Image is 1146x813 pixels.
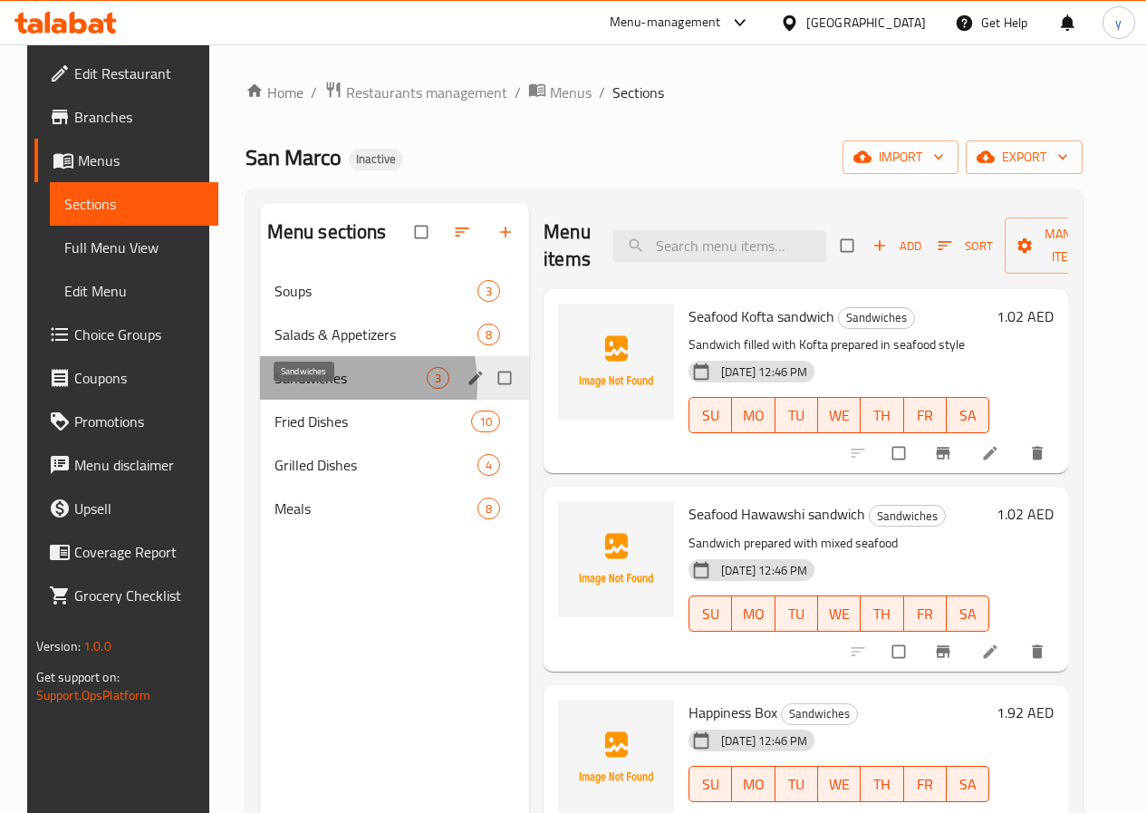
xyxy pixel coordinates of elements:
[260,400,530,443] div: Fried Dishes10
[980,146,1068,169] span: export
[689,766,732,802] button: SU
[558,304,674,420] img: Seafood Kofta sandwich
[274,324,477,345] span: Salads & Appetizers
[36,683,151,707] a: Support.OpsPlatform
[868,601,896,627] span: TH
[36,665,120,689] span: Get support on:
[246,82,303,103] a: Home
[818,595,861,632] button: WE
[246,137,342,178] span: San Marco
[911,771,939,798] span: FR
[550,82,592,103] span: Menus
[861,766,903,802] button: TH
[274,280,477,302] span: Soups
[689,595,732,632] button: SU
[869,505,946,527] div: Sandwiches
[260,269,530,313] div: Soups3
[64,193,204,215] span: Sections
[477,280,500,302] div: items
[714,562,814,579] span: [DATE] 12:46 PM
[839,307,914,328] span: Sandwiches
[870,506,945,527] span: Sandwiches
[477,498,500,519] div: items
[868,771,896,798] span: TH
[34,52,218,95] a: Edit Restaurant
[349,149,403,170] div: Inactive
[954,402,982,429] span: SA
[966,140,1083,174] button: export
[74,106,204,128] span: Branches
[311,82,317,103] li: /
[697,402,725,429] span: SU
[689,303,834,330] span: Seafood Kofta sandwich
[911,402,939,429] span: FR
[267,218,387,246] h2: Menu sections
[783,601,811,627] span: TU
[515,82,521,103] li: /
[34,574,218,617] a: Grocery Checklist
[868,232,926,260] span: Add item
[825,402,853,429] span: WE
[954,771,982,798] span: SA
[997,501,1054,527] h6: 1.02 AED
[599,82,605,103] li: /
[74,324,204,345] span: Choice Groups
[689,397,732,433] button: SU
[274,454,477,476] span: Grilled Dishes
[739,771,767,798] span: MO
[933,232,997,260] button: Sort
[1017,632,1061,672] button: delete
[74,498,204,519] span: Upsell
[775,397,818,433] button: TU
[868,402,896,429] span: TH
[64,237,204,258] span: Full Menu View
[825,771,853,798] span: WE
[938,236,993,256] span: Sort
[477,324,500,345] div: items
[818,397,861,433] button: WE
[528,81,592,104] a: Menus
[260,313,530,356] div: Salads & Appetizers8
[34,313,218,356] a: Choice Groups
[923,632,967,672] button: Branch-specific-item
[83,634,111,658] span: 1.0.0
[612,230,826,262] input: search
[954,601,982,627] span: SA
[714,363,814,381] span: [DATE] 12:46 PM
[857,146,944,169] span: import
[881,436,920,470] span: Select to update
[926,232,1005,260] span: Sort items
[74,585,204,606] span: Grocery Checklist
[689,334,989,356] p: Sandwich filled with Kofta prepared in seafood style
[1019,223,1119,268] span: Manage items
[34,356,218,400] a: Coupons
[34,95,218,139] a: Branches
[324,81,507,104] a: Restaurants management
[825,601,853,627] span: WE
[74,541,204,563] span: Coverage Report
[689,532,989,555] p: Sandwich prepared with mixed seafood
[881,634,920,669] span: Select to update
[997,700,1054,725] h6: 1.92 AED
[904,397,947,433] button: FR
[404,215,442,249] span: Select all sections
[478,326,499,344] span: 8
[260,443,530,487] div: Grilled Dishes4
[349,151,403,167] span: Inactive
[464,366,491,390] button: edit
[806,13,926,33] div: [GEOGRAPHIC_DATA]
[74,454,204,476] span: Menu disclaimer
[861,595,903,632] button: TH
[1017,433,1061,473] button: delete
[947,397,989,433] button: SA
[947,766,989,802] button: SA
[472,413,499,431] span: 10
[544,218,591,273] h2: Menu items
[274,411,471,432] span: Fried Dishes
[775,766,818,802] button: TU
[868,232,926,260] button: Add
[471,411,500,432] div: items
[78,150,204,171] span: Menus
